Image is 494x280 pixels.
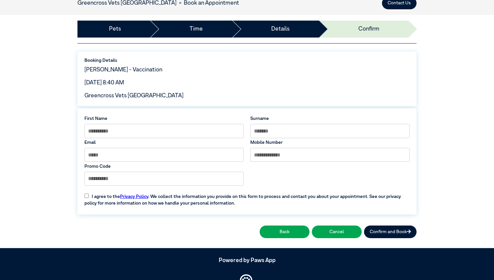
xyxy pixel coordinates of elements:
button: Back [260,226,309,238]
label: Promo Code [84,163,244,170]
label: First Name [84,115,244,122]
label: I agree to the . We collect the information you provide on this form to process and contact you a... [81,189,413,207]
label: Surname [250,115,410,122]
label: Email [84,139,244,146]
h5: Powered by Paws App [77,257,417,264]
button: Confirm and Book [364,226,417,238]
label: Mobile Number [250,139,410,146]
a: Greencross Vets [GEOGRAPHIC_DATA] [77,0,177,6]
label: Booking Details [84,57,410,64]
span: [DATE] 8:40 AM [84,80,124,86]
a: Pets [109,25,121,34]
button: Cancel [312,226,362,238]
a: Details [271,25,290,34]
span: [PERSON_NAME] - Vaccination [84,67,162,73]
input: I agree to thePrivacy Policy. We collect the information you provide on this form to process and ... [84,194,89,198]
a: Time [189,25,203,34]
span: Greencross Vets [GEOGRAPHIC_DATA] [84,93,184,99]
a: Privacy Policy [120,194,148,199]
